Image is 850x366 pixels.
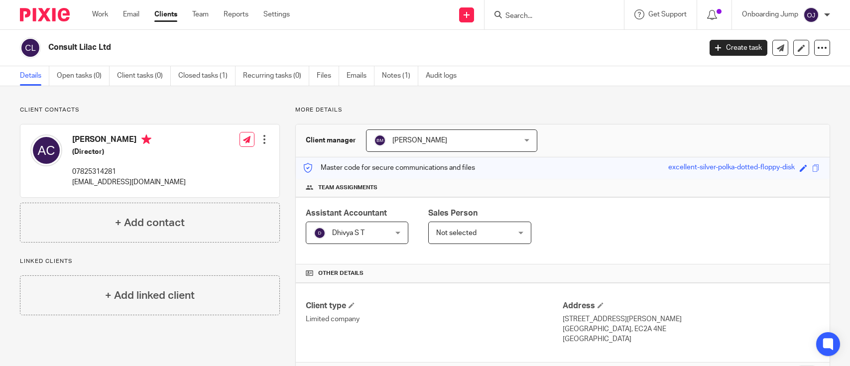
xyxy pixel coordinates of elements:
i: Primary [141,134,151,144]
a: Work [92,9,108,19]
a: Audit logs [426,66,464,86]
p: Master code for secure communications and files [303,163,475,173]
input: Search [504,12,594,21]
img: svg%3E [20,37,41,58]
img: Pixie [20,8,70,21]
p: [GEOGRAPHIC_DATA], EC2A 4NE [563,324,820,334]
h4: Client type [306,301,563,311]
img: svg%3E [374,134,386,146]
a: Open tasks (0) [57,66,110,86]
h4: + Add linked client [105,288,195,303]
a: Email [123,9,139,19]
span: Assistant Accountant [306,209,387,217]
a: Create task [710,40,767,56]
a: Emails [347,66,374,86]
a: Details [20,66,49,86]
span: Team assignments [318,184,377,192]
span: Dhivya S T [332,230,364,237]
a: Closed tasks (1) [178,66,236,86]
span: Other details [318,269,364,277]
a: Team [192,9,209,19]
p: Onboarding Jump [742,9,798,19]
a: Files [317,66,339,86]
h2: Consult Lilac Ltd [48,42,565,53]
h3: Client manager [306,135,356,145]
h4: Address [563,301,820,311]
p: [EMAIL_ADDRESS][DOMAIN_NAME] [72,177,186,187]
p: Client contacts [20,106,280,114]
span: Get Support [648,11,687,18]
a: Clients [154,9,177,19]
a: Reports [224,9,248,19]
img: svg%3E [30,134,62,166]
h4: [PERSON_NAME] [72,134,186,147]
p: More details [295,106,830,114]
div: excellent-silver-polka-dotted-floppy-disk [668,162,795,174]
h4: + Add contact [115,215,185,231]
a: Recurring tasks (0) [243,66,309,86]
a: Notes (1) [382,66,418,86]
p: [STREET_ADDRESS][PERSON_NAME] [563,314,820,324]
p: [GEOGRAPHIC_DATA] [563,334,820,344]
h5: (Director) [72,147,186,157]
span: Not selected [436,230,477,237]
p: Linked clients [20,257,280,265]
p: 07825314281 [72,167,186,177]
img: svg%3E [314,227,326,239]
span: Sales Person [428,209,478,217]
p: Limited company [306,314,563,324]
a: Settings [263,9,290,19]
a: Client tasks (0) [117,66,171,86]
span: [PERSON_NAME] [392,137,447,144]
img: svg%3E [803,7,819,23]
